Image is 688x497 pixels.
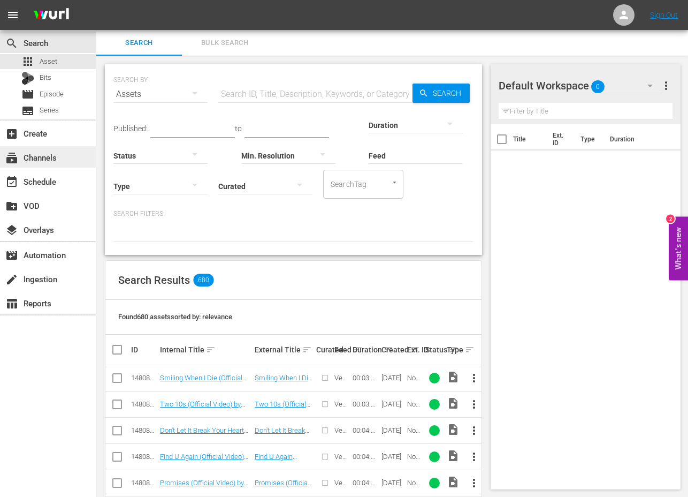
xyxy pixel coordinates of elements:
span: VOD [5,200,18,213]
span: sort [302,345,312,355]
button: Search [412,84,470,103]
span: Search [103,37,175,49]
div: 148081960 [131,426,157,434]
span: more_vert [468,424,480,437]
button: more_vert [461,470,487,496]
button: more_vert [660,73,672,99]
a: Smiling When I Die (Official Video) by [PERSON_NAME] [160,374,247,390]
div: Ext. ID [407,345,422,354]
a: Don't Let It Break Your Heart (Official Video) by [PERSON_NAME] [160,426,248,450]
th: Title [513,124,546,154]
div: Status [425,343,444,356]
div: None [407,400,422,408]
span: Schedule [5,176,18,189]
div: Assets [113,79,208,109]
div: [DATE] [381,479,403,487]
span: Video [447,423,460,436]
span: Asset [40,56,57,67]
span: Video [447,371,460,383]
div: None [407,479,422,487]
span: sort [206,345,216,355]
span: Overlays [5,224,18,237]
span: Ingestion [5,273,18,286]
button: more_vert [461,444,487,470]
div: 148081962 [131,479,157,487]
img: ans4CAIJ8jUAAAAAAAAAAAAAAAAAAAAAAAAgQb4GAAAAAAAAAAAAAAAAAAAAAAAAJMjXAAAAAAAAAAAAAAAAAAAAAAAAgAT5G... [26,3,77,28]
div: [DATE] [381,374,403,382]
span: Published: [113,124,148,133]
span: Video [447,449,460,462]
a: Two 10s (Official Video) by [PERSON_NAME] [255,400,310,424]
span: to [235,124,242,133]
th: Ext. ID [546,124,574,154]
span: Vevo Partner Catalog [334,400,348,448]
div: Internal Title [160,343,251,356]
span: Search Results [118,274,190,287]
div: [DATE] [381,453,403,461]
a: Two 10s (Official Video) by [PERSON_NAME] [160,400,245,416]
span: Episode [21,88,34,101]
button: more_vert [461,365,487,391]
span: more_vert [468,450,480,463]
div: 148081961 [131,453,157,461]
div: Feed [334,343,349,356]
span: 0 [591,76,605,98]
span: Search [5,37,18,50]
div: Type [447,343,458,356]
th: Type [574,124,603,154]
span: Video [447,476,460,488]
div: Curated [316,345,331,354]
span: Video [447,397,460,410]
div: 00:04:36.243 [353,426,378,434]
span: Vevo Partner Catalog [334,374,348,422]
span: more_vert [468,398,480,411]
div: 00:04:05.738 [353,479,378,487]
div: 148081959 [131,400,157,408]
span: more_vert [468,372,480,385]
div: Default Workspace [499,71,663,101]
a: Sign Out [650,11,678,19]
div: 148081958 [131,374,157,382]
div: 00:03:23.904 [353,374,378,382]
span: Bulk Search [188,37,261,49]
span: Reports [5,297,18,310]
span: Asset [21,55,34,68]
a: Don't Let It Break Your Heart (Official Video) by [PERSON_NAME] [255,426,312,458]
span: Episode [40,89,64,100]
a: Smiling When I Die (Official Video) by [PERSON_NAME] [255,374,312,398]
span: Automation [5,249,18,262]
span: more_vert [660,79,672,92]
div: 2 [666,215,675,223]
span: menu [6,9,19,21]
span: Channels [5,152,18,164]
span: Create [5,127,18,140]
div: [DATE] [381,400,403,408]
span: Series [40,105,59,116]
div: Duration [353,343,378,356]
button: Open Feedback Widget [669,217,688,281]
div: None [407,426,422,434]
a: Find U Again (Official Video) by [PERSON_NAME] ft. [PERSON_NAME] [160,453,248,477]
div: None [407,453,422,461]
div: Created [381,343,403,356]
span: Found 680 assets sorted by: relevance [118,313,232,321]
span: more_vert [468,477,480,490]
th: Duration [603,124,668,154]
div: 00:03:36.981 [353,400,378,408]
a: Find U Again (Official Video) by [PERSON_NAME] ft. [PERSON_NAME] [255,453,308,493]
button: more_vert [461,418,487,443]
div: ID [131,345,157,354]
span: Vevo Partner Catalog [334,426,348,475]
div: None [407,374,422,382]
span: Series [21,104,34,117]
button: Open [389,177,400,187]
p: Search Filters: [113,209,473,219]
span: 680 [193,274,213,287]
div: External Title [255,343,313,356]
div: 00:04:11.017 [353,453,378,461]
span: Search [429,84,470,103]
span: Bits [40,72,51,83]
div: [DATE] [381,426,403,434]
button: more_vert [461,391,487,417]
div: Bits [21,72,34,85]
